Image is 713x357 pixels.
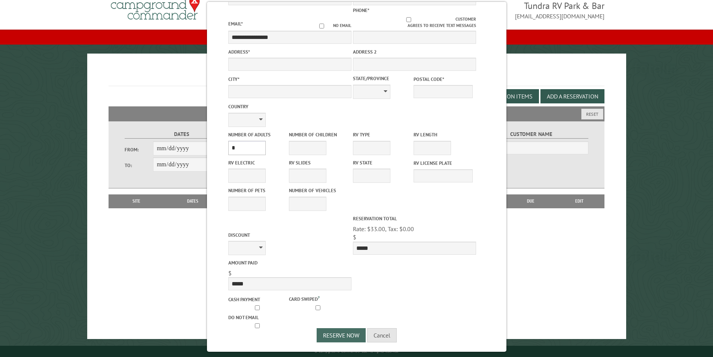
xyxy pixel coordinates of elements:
[353,225,414,233] span: Rate: $33.00, Tax: $0.00
[109,106,605,121] h2: Filters
[318,295,320,300] a: ?
[228,131,287,138] label: Number of Adults
[353,48,476,55] label: Address 2
[353,75,412,82] label: State/Province
[228,48,351,55] label: Address
[228,314,287,321] label: Do not email
[314,349,399,354] small: © Campground Commander LLC. All rights reserved.
[353,7,369,13] label: Phone
[228,21,243,27] label: Email
[228,103,351,110] label: Country
[310,22,351,29] label: No email
[228,187,287,194] label: Number of Pets
[540,89,604,103] button: Add a Reservation
[125,146,153,153] label: From:
[353,16,476,29] label: Customer agrees to receive text messages
[414,131,473,138] label: RV Length
[228,159,287,166] label: RV Electric
[475,89,539,103] button: Edit Add-on Items
[112,194,161,208] th: Site
[228,296,287,303] label: Cash payment
[125,162,153,169] label: To:
[554,194,605,208] th: Edit
[109,66,605,86] h1: Reservations
[353,233,356,241] span: $
[228,232,351,239] label: Discount
[474,130,588,139] label: Customer Name
[161,194,225,208] th: Dates
[289,159,348,166] label: RV Slides
[414,76,473,83] label: Postal Code
[125,130,239,139] label: Dates
[507,194,554,208] th: Due
[353,131,412,138] label: RV Type
[362,17,455,22] input: Customer agrees to receive text messages
[289,187,348,194] label: Number of Vehicles
[317,328,366,342] button: Reserve Now
[353,215,476,222] label: Reservation Total
[228,269,232,277] span: $
[581,109,603,119] button: Reset
[228,76,351,83] label: City
[310,24,333,28] input: No email
[228,259,351,266] label: Amount paid
[289,131,348,138] label: Number of Children
[414,160,473,167] label: RV License Plate
[367,328,397,342] button: Cancel
[289,294,348,303] label: Card swiped
[353,159,412,166] label: RV State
